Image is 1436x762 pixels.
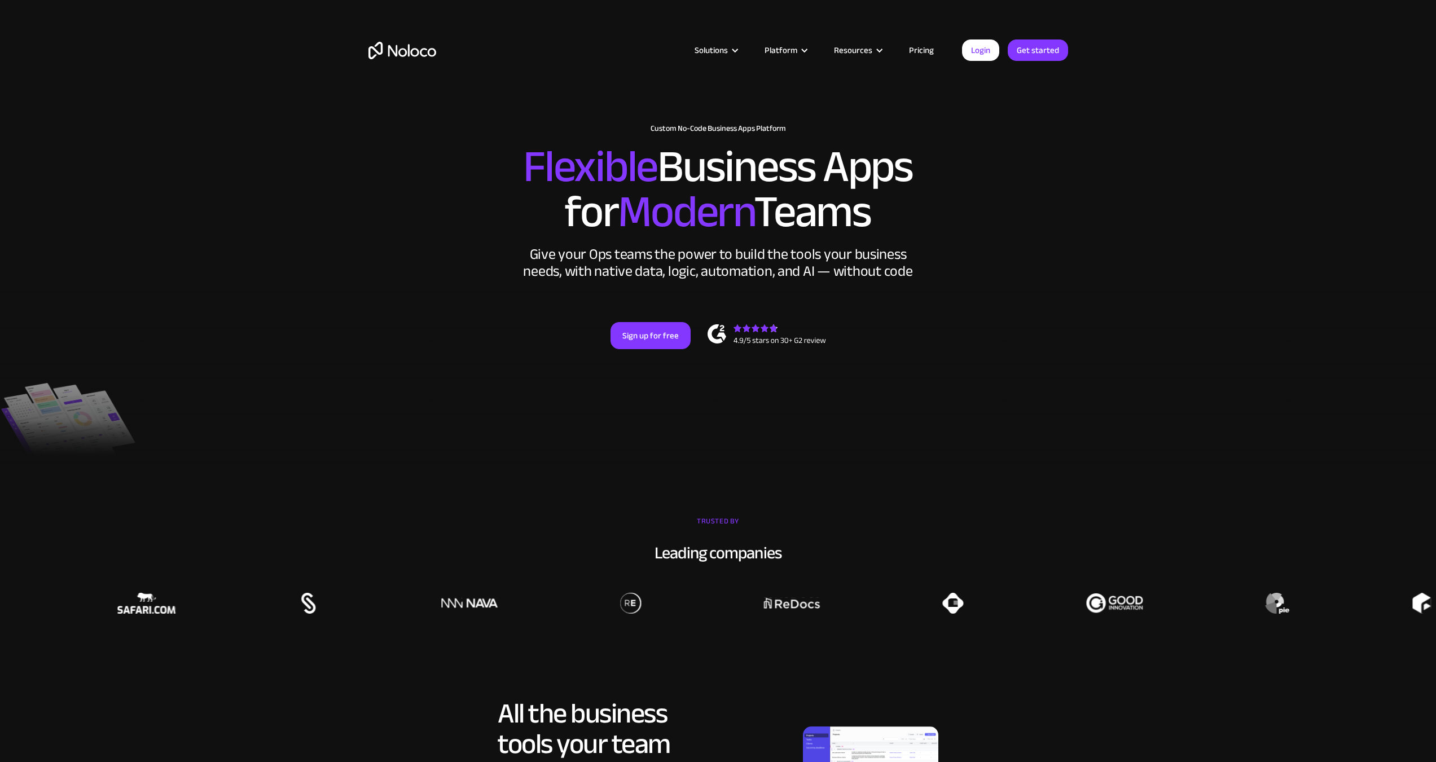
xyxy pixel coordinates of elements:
[962,39,999,61] a: Login
[834,43,872,58] div: Resources
[611,322,691,349] a: Sign up for free
[1008,39,1068,61] a: Get started
[368,42,436,59] a: home
[820,43,895,58] div: Resources
[523,125,657,209] span: Flexible
[521,246,916,280] div: Give your Ops teams the power to build the tools your business needs, with native data, logic, au...
[750,43,820,58] div: Platform
[368,124,1068,133] h1: Custom No-Code Business Apps Platform
[368,144,1068,235] h2: Business Apps for Teams
[680,43,750,58] div: Solutions
[618,170,754,254] span: Modern
[695,43,728,58] div: Solutions
[895,43,948,58] a: Pricing
[765,43,797,58] div: Platform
